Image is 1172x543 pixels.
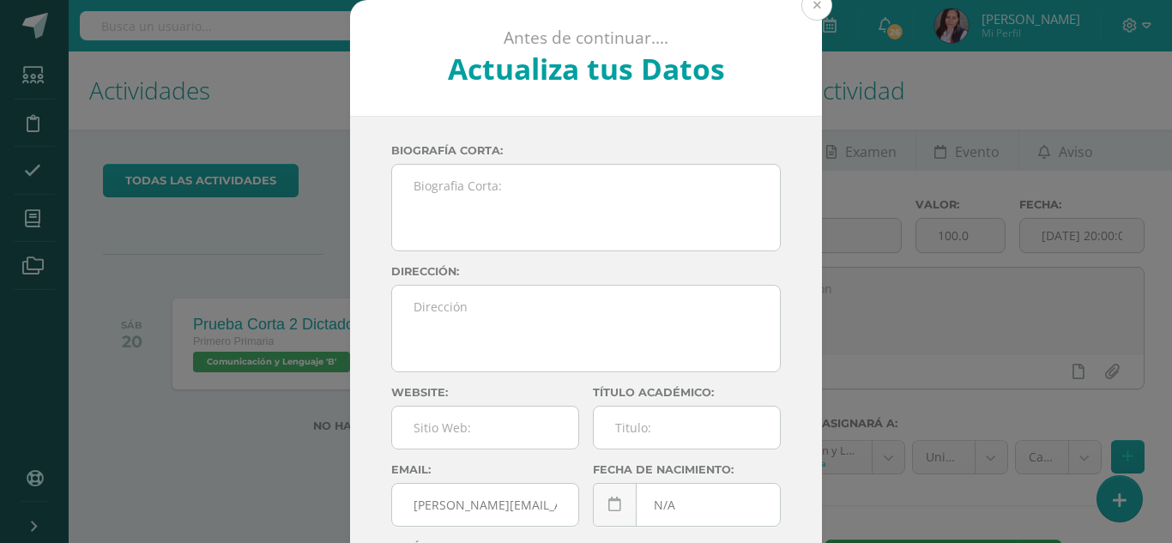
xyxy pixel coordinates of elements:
input: Correo Electronico: [392,484,578,526]
label: Título académico: [593,386,781,399]
label: Biografía corta: [391,144,781,157]
label: Email: [391,463,579,476]
input: Titulo: [594,407,780,449]
h2: Actualiza tus Datos [396,49,776,88]
input: Sitio Web: [392,407,578,449]
p: Antes de continuar.... [396,27,776,49]
label: Dirección: [391,265,781,278]
input: Fecha de Nacimiento: [594,484,780,526]
label: Fecha de nacimiento: [593,463,781,476]
label: Website: [391,386,579,399]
